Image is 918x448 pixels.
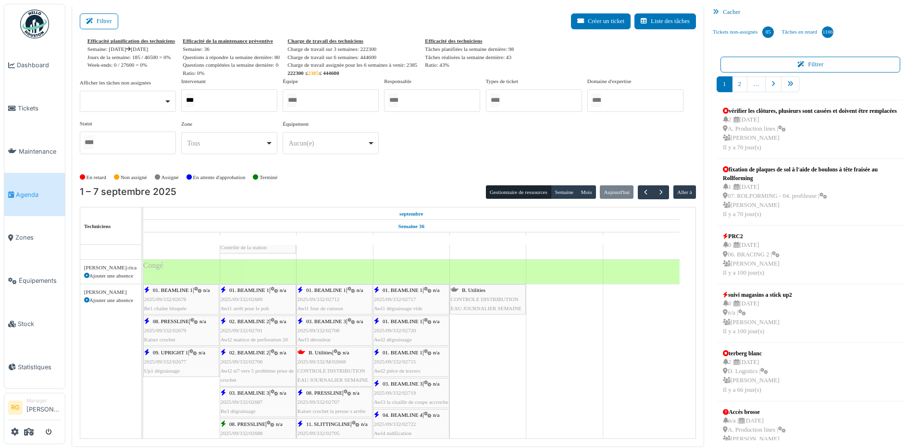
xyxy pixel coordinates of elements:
[298,348,372,385] div: |
[144,305,186,311] span: Be1 chaîne bloquée
[247,233,270,245] a: 2 septembre 2025
[486,77,519,85] label: Types de ticket
[433,412,440,418] span: n/a
[309,350,332,355] span: B. Utilities
[308,70,319,76] span: 2385
[374,317,448,345] div: |
[87,61,175,69] div: Week-ends: 0 / 27600 = 0%
[462,287,485,293] span: B. Utilities
[87,173,106,182] label: En retard
[183,61,280,69] div: Questions complétées la semaine dernière: 0
[374,399,448,405] span: Awl3 la cisaille de coupe accroche
[143,261,163,269] span: Congé
[361,421,368,427] span: n/a
[26,397,61,418] li: [PERSON_NAME]
[374,327,416,333] span: 2025/09/332/02720
[181,77,206,85] label: Intervenant
[634,13,696,29] a: Liste des tâches
[384,77,411,85] label: Responsable
[80,79,151,87] label: Afficher les tâches non assignées
[144,337,175,342] span: Kaiser crochet
[747,76,766,92] a: …
[353,390,360,396] span: n/a
[15,233,61,242] span: Zones
[778,19,837,45] a: Tâches en retard
[298,286,372,314] div: |
[374,379,448,407] div: |
[287,37,417,45] div: Charge de travail des techniciens
[298,430,340,436] span: 2025/09/332/02705
[18,363,61,372] span: Statistiques
[221,420,295,448] div: |
[80,186,176,198] h2: 1 – 7 septembre 2025
[822,26,833,38] div: 1166
[84,296,137,304] div: Ajouter une absence
[298,296,340,302] span: 2025/09/332/02712
[287,61,417,69] div: Charge de travail assignée pour les 6 semaines à venir: 2385
[374,359,416,364] span: 2025/09/332/02715
[87,37,175,45] div: Efficacité planification des techniciens
[374,296,416,302] span: 2025/09/332/02717
[8,400,23,415] li: RG
[221,368,294,383] span: Awl2 st7 vers 5 problème prise de crochet
[298,337,331,342] span: Awl3 dérouleur
[374,430,411,436] span: Awl4 nidification
[425,37,514,45] div: Efficacité des techniciens
[144,327,186,333] span: 2025/09/332/02679
[8,397,61,420] a: RG Manager[PERSON_NAME]
[425,61,514,69] div: Ratio: 43%
[306,287,346,293] span: 01. BEAMLINE 1
[87,53,175,61] div: Jours de la semaine: 185 / 46500 = 0%
[374,390,416,396] span: 2025/09/332/02719
[306,318,346,324] span: 03. BEAMLINE 3
[84,223,111,229] span: Techniciens
[199,318,206,324] span: n/a
[144,359,186,364] span: 2025/09/332/02677
[283,120,309,128] label: Équipement
[221,244,267,250] span: Contrôle de la station
[723,115,897,152] div: 2 | [DATE] A. Production lines | [PERSON_NAME] Il y a 70 jour(s)
[19,276,61,285] span: Équipements
[193,173,245,182] label: En attente d'approbation
[600,185,633,199] button: Aujourd'hui
[229,287,269,293] span: 01. BEAMLINE 1
[720,347,782,397] a: terberg blanc 2 |[DATE] D. Logistics | [PERSON_NAME]Il y a 66 jour(s)
[374,286,448,314] div: |
[4,259,65,303] a: Équipements
[280,350,286,355] span: n/a
[221,305,269,311] span: Awl1 arrêt pour le poh
[84,264,137,272] div: [PERSON_NAME]-rica
[18,104,61,113] span: Tickets
[280,390,286,396] span: n/a
[357,287,363,293] span: n/a
[383,350,422,355] span: 01. BEAMLINE 1
[283,77,298,85] label: Équipe
[298,327,340,333] span: 2025/09/332/02708
[153,350,188,355] span: 09. UPRIGHT 1
[260,173,277,182] label: Terminé
[383,381,422,387] span: 03. BEAMLINE 3
[229,390,269,396] span: 03. BEAMLINE 3
[433,381,440,387] span: n/a
[433,350,440,355] span: n/a
[4,303,65,346] a: Stock
[479,233,497,245] a: 5 septembre 2025
[577,185,596,199] button: Mois
[720,104,899,155] a: vérifier les clôtures, plusieurs sont cassées et doivent être remplacées 2 |[DATE] A. Production ...
[221,408,256,414] span: Be3 dégraissage
[18,319,61,328] span: Stock
[229,421,265,427] span: 08. PRESSLINE
[638,185,654,199] button: Précédent
[374,421,416,427] span: 2025/09/332/02722
[26,397,61,404] div: Manager
[298,317,372,345] div: |
[4,345,65,388] a: Statistiques
[221,286,295,314] div: |
[551,185,577,199] button: Semaine
[723,408,786,416] div: Accès brosse
[374,305,422,311] span: Awl1 dégraissage vide
[221,359,263,364] span: 2025/09/332/02700
[84,272,137,280] div: Ajouter une absence
[4,44,65,87] a: Dashboard
[723,299,792,336] div: 0 | [DATE] n/a | [PERSON_NAME] Il y a 100 jour(s)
